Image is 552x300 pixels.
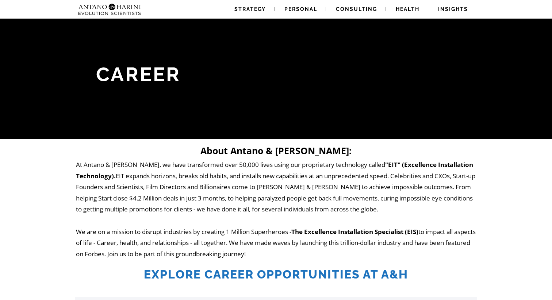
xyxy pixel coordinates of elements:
strong: The Excellence Installation Specialist (EIS) [291,227,418,236]
span: Personal [284,6,317,12]
span: Consulting [336,6,377,12]
p: At Antano & [PERSON_NAME], we have transformed over 50,000 lives using our proprietary technology... [76,159,476,260]
h2: Explore Career Opportunities at A&H [76,268,476,281]
span: Health [396,6,419,12]
span: Career [96,63,181,86]
strong: About Antano & [PERSON_NAME]: [200,144,352,157]
span: Strategy [234,6,266,12]
strong: "EIT" (Excellence Installation Technology). [76,160,473,180]
span: Insights [438,6,468,12]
